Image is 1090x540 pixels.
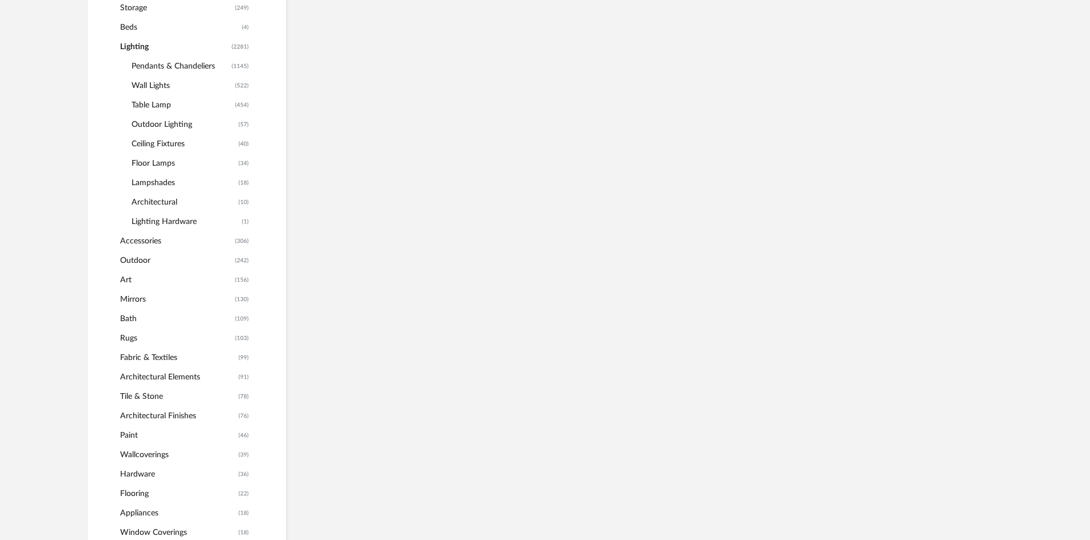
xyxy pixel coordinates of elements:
[120,503,236,523] span: Appliances
[120,270,232,290] span: Art
[235,251,249,270] span: (242)
[232,57,249,75] span: (1145)
[132,212,239,231] span: Lighting Hardware
[120,37,229,57] span: Lighting
[238,387,249,406] span: (78)
[120,367,236,387] span: Architectural Elements
[238,426,249,445] span: (46)
[120,251,232,270] span: Outdoor
[132,57,229,76] span: Pendants & Chandeliers
[132,76,232,95] span: Wall Lights
[238,349,249,367] span: (99)
[238,465,249,483] span: (36)
[242,213,249,231] span: (1)
[238,193,249,211] span: (10)
[235,77,249,95] span: (522)
[235,290,249,309] span: (130)
[235,271,249,289] span: (156)
[120,484,236,503] span: Flooring
[238,135,249,153] span: (40)
[132,134,236,154] span: Ceiling Fixtures
[238,407,249,425] span: (76)
[238,446,249,464] span: (39)
[235,96,249,114] span: (454)
[120,406,236,426] span: Architectural Finishes
[120,348,236,367] span: Fabric & Textiles
[238,368,249,386] span: (91)
[132,95,232,115] span: Table Lamp
[120,309,232,329] span: Bath
[132,154,236,173] span: Floor Lamps
[238,154,249,173] span: (34)
[120,445,236,465] span: Wallcoverings
[235,329,249,347] span: (103)
[120,290,232,309] span: Mirrors
[132,173,236,193] span: Lampshades
[238,174,249,192] span: (18)
[232,38,249,56] span: (2281)
[238,485,249,503] span: (22)
[132,115,236,134] span: Outdoor Lighting
[120,426,236,445] span: Paint
[120,18,239,37] span: Beds
[242,18,249,37] span: (4)
[238,504,249,522] span: (18)
[132,193,236,212] span: Architectural
[238,115,249,134] span: (57)
[235,232,249,250] span: (306)
[120,465,236,484] span: Hardware
[235,310,249,328] span: (109)
[120,387,236,406] span: Tile & Stone
[120,231,232,251] span: Accessories
[120,329,232,348] span: Rugs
